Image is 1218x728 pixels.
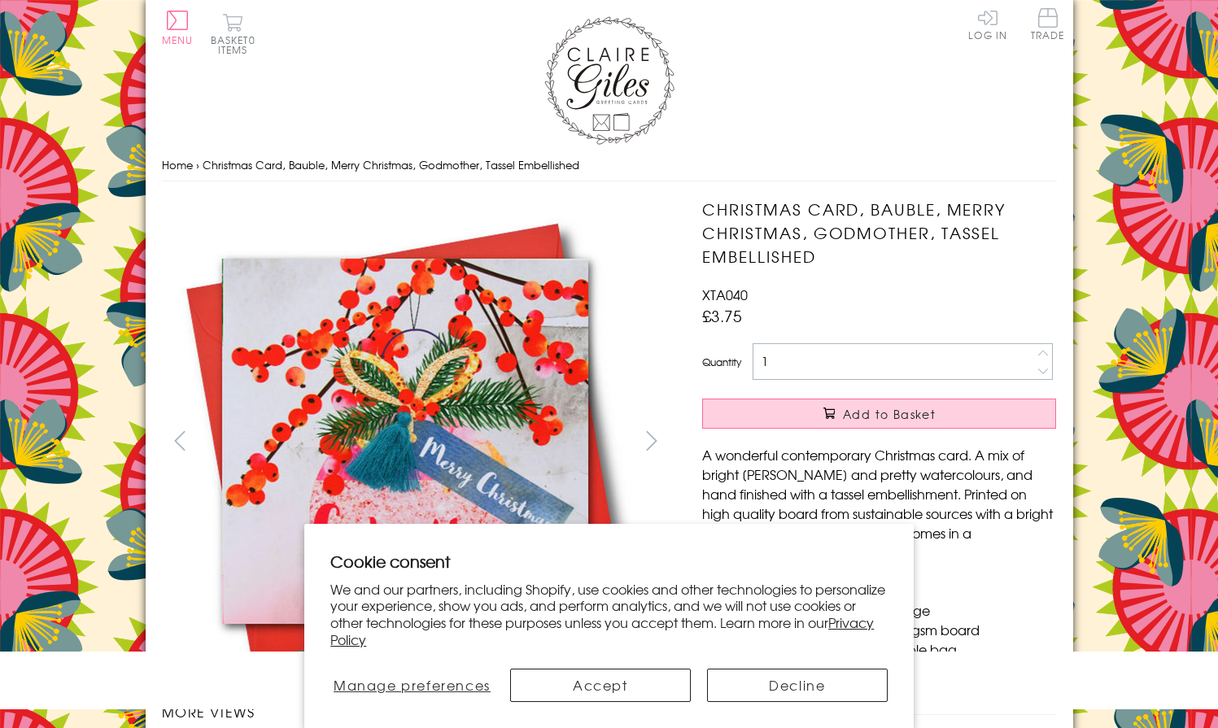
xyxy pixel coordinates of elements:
img: Claire Giles Greetings Cards [544,16,674,145]
a: Home [162,157,193,172]
span: XTA040 [702,285,748,304]
span: Trade [1031,8,1065,40]
button: Menu [162,11,194,45]
span: Add to Basket [843,406,936,422]
button: next [633,422,670,459]
button: Accept [510,669,691,702]
span: Christmas Card, Bauble, Merry Christmas, Godmother, Tassel Embellished [203,157,579,172]
button: Add to Basket [702,399,1056,429]
span: Menu [162,33,194,47]
button: prev [162,422,199,459]
nav: breadcrumbs [162,149,1057,182]
h1: Christmas Card, Bauble, Merry Christmas, Godmother, Tassel Embellished [702,198,1056,268]
img: Christmas Card, Bauble, Merry Christmas, Godmother, Tassel Embellished [670,198,1158,686]
button: Basket0 items [211,13,255,54]
p: We and our partners, including Shopify, use cookies and other technologies to personalize your ex... [330,581,888,648]
a: Trade [1031,8,1065,43]
h3: More views [162,702,670,721]
img: Christmas Card, Bauble, Merry Christmas, Godmother, Tassel Embellished [161,198,649,685]
button: Manage preferences [330,669,493,702]
span: Manage preferences [334,675,491,695]
a: Privacy Policy [330,612,874,649]
span: › [196,157,199,172]
a: Log In [968,8,1007,40]
button: Decline [707,669,888,702]
span: 0 items [218,33,255,57]
h2: Cookie consent [330,550,888,573]
p: A wonderful contemporary Christmas card. A mix of bright [PERSON_NAME] and pretty watercolours, a... [702,445,1056,562]
label: Quantity [702,355,741,369]
span: £3.75 [702,304,742,327]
